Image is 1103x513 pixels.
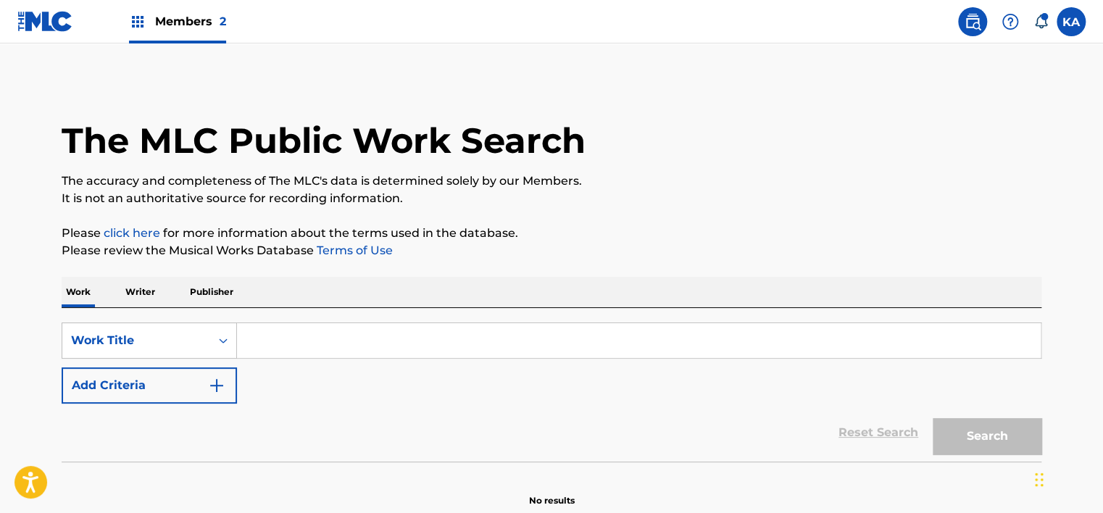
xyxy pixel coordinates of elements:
div: Work Title [71,332,201,349]
form: Search Form [62,322,1041,462]
img: help [1002,13,1019,30]
p: No results [529,477,575,507]
h1: The MLC Public Work Search [62,119,586,162]
span: 2 [220,14,226,28]
p: Publisher [186,277,238,307]
a: Terms of Use [314,243,393,257]
p: Work [62,277,95,307]
p: The accuracy and completeness of The MLC's data is determined solely by our Members. [62,172,1041,190]
img: 9d2ae6d4665cec9f34b9.svg [208,377,225,394]
span: Members [155,13,226,30]
div: Notifications [1033,14,1048,29]
a: click here [104,226,160,240]
img: search [964,13,981,30]
p: Please review the Musical Works Database [62,242,1041,259]
button: Add Criteria [62,367,237,404]
img: MLC Logo [17,11,73,32]
p: Please for more information about the terms used in the database. [62,225,1041,242]
div: User Menu [1057,7,1086,36]
p: Writer [121,277,159,307]
iframe: Chat Widget [1031,443,1103,513]
a: Public Search [958,7,987,36]
p: It is not an authoritative source for recording information. [62,190,1041,207]
img: Top Rightsholders [129,13,146,30]
div: Help [996,7,1025,36]
div: Drag [1035,458,1044,501]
